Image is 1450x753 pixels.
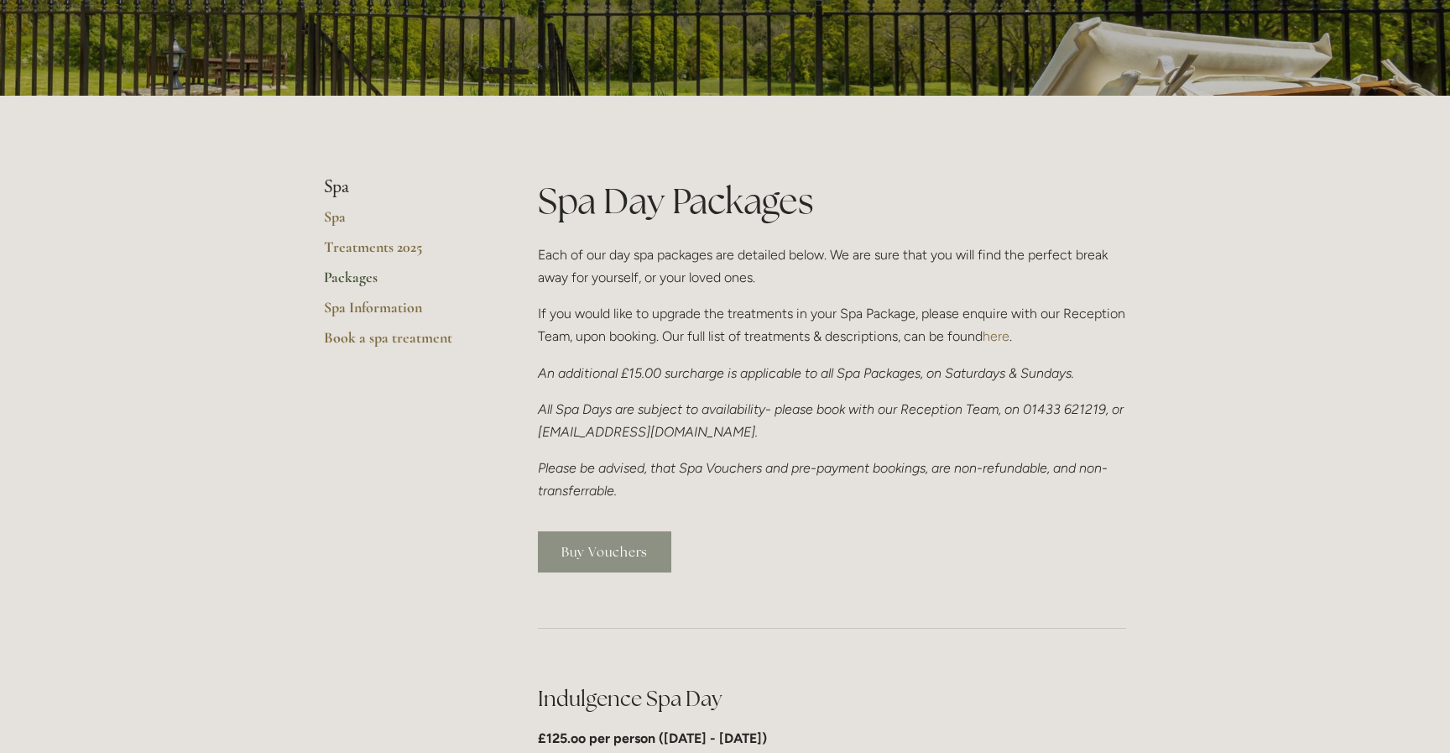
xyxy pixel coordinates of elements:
[538,730,767,746] strong: £125.oo per person ([DATE] - [DATE])
[538,531,671,573] a: Buy Vouchers
[538,460,1108,499] em: Please be advised, that Spa Vouchers and pre-payment bookings, are non-refundable, and non-transf...
[538,401,1127,440] em: All Spa Days are subject to availability- please book with our Reception Team, on 01433 621219, o...
[324,298,484,328] a: Spa Information
[983,328,1009,344] a: here
[538,365,1074,381] em: An additional £15.00 surcharge is applicable to all Spa Packages, on Saturdays & Sundays.
[324,207,484,238] a: Spa
[538,684,1126,714] h2: Indulgence Spa Day
[324,268,484,298] a: Packages
[538,302,1126,348] p: If you would like to upgrade the treatments in your Spa Package, please enquire with our Receptio...
[324,238,484,268] a: Treatments 2025
[538,243,1126,289] p: Each of our day spa packages are detailed below. We are sure that you will find the perfect break...
[324,328,484,358] a: Book a spa treatment
[538,176,1126,226] h1: Spa Day Packages
[324,176,484,198] li: Spa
